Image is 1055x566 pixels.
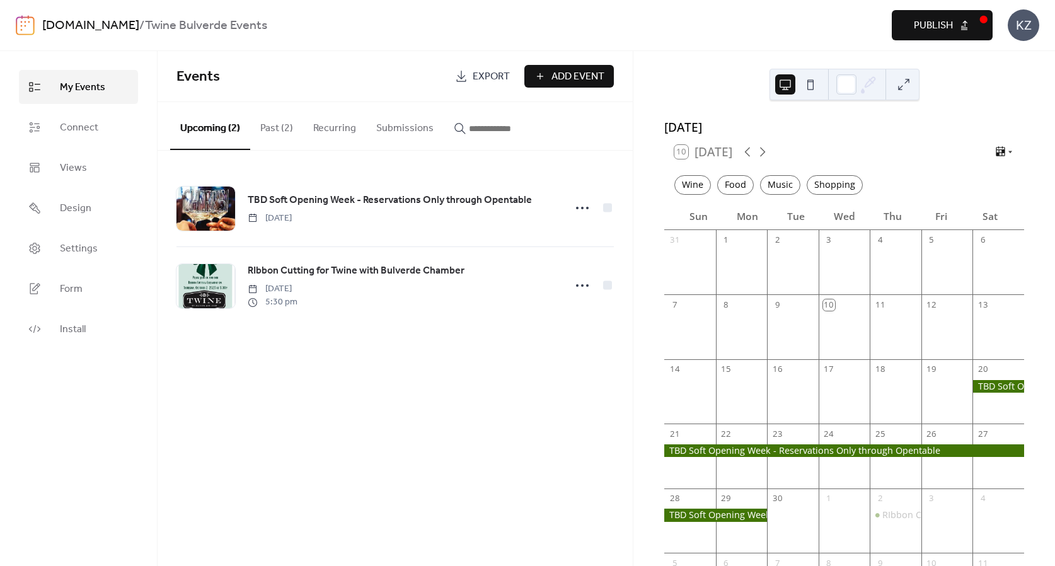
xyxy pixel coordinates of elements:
[366,102,444,149] button: Submissions
[248,282,297,296] span: [DATE]
[914,18,953,33] span: Publish
[926,428,937,439] div: 26
[875,493,886,504] div: 2
[966,203,1014,230] div: Sat
[823,364,834,375] div: 17
[917,203,966,230] div: Fri
[720,234,732,246] div: 1
[760,175,800,195] div: Music
[771,203,820,230] div: Tue
[720,364,732,375] div: 15
[16,15,35,35] img: logo
[823,234,834,246] div: 3
[823,428,834,439] div: 24
[60,322,86,337] span: Install
[977,234,989,246] div: 6
[977,299,989,311] div: 13
[60,241,98,257] span: Settings
[551,69,604,84] span: Add Event
[303,102,366,149] button: Recurring
[772,493,783,504] div: 30
[60,120,98,136] span: Connect
[664,118,1024,137] div: [DATE]
[926,364,937,375] div: 19
[19,231,138,265] a: Settings
[42,14,139,38] a: [DOMAIN_NAME]
[875,428,886,439] div: 25
[248,263,464,279] a: RIbbon Cutting for Twine with Bulverde Chamber
[19,151,138,185] a: Views
[717,175,754,195] div: Food
[674,203,723,230] div: Sun
[176,63,220,91] span: Events
[926,234,937,246] div: 5
[170,102,250,150] button: Upcoming (2)
[772,299,783,311] div: 9
[807,175,863,195] div: Shopping
[674,175,711,195] div: Wine
[977,428,989,439] div: 27
[248,296,297,309] span: 5:30 pm
[772,234,783,246] div: 2
[720,299,732,311] div: 8
[772,428,783,439] div: 23
[977,364,989,375] div: 20
[19,110,138,144] a: Connect
[926,299,937,311] div: 12
[669,364,681,375] div: 14
[820,203,868,230] div: Wed
[60,201,91,216] span: Design
[977,493,989,504] div: 4
[868,203,917,230] div: Thu
[772,364,783,375] div: 16
[19,191,138,225] a: Design
[664,444,1024,457] div: TBD Soft Opening Week - Reservations Only through Opentable
[892,10,993,40] button: Publish
[870,509,921,521] div: RIbbon Cutting for Twine with Bulverde Chamber
[60,80,105,95] span: My Events
[669,299,681,311] div: 7
[664,509,767,521] div: TBD Soft Opening Week - Reservations Only through Opentable
[669,493,681,504] div: 28
[972,380,1024,393] div: TBD Soft Opening Week - Reservations Only through Opentable
[669,428,681,439] div: 21
[145,14,267,38] b: Twine Bulverde Events
[248,212,292,225] span: [DATE]
[250,102,303,149] button: Past (2)
[875,299,886,311] div: 11
[19,272,138,306] a: Form
[60,282,83,297] span: Form
[875,364,886,375] div: 18
[139,14,145,38] b: /
[720,428,732,439] div: 22
[19,70,138,104] a: My Events
[823,299,834,311] div: 10
[723,203,771,230] div: Mon
[875,234,886,246] div: 4
[720,493,732,504] div: 29
[823,493,834,504] div: 1
[926,493,937,504] div: 3
[248,192,532,209] a: TBD Soft Opening Week - Reservations Only through Opentable
[669,234,681,246] div: 31
[60,161,87,176] span: Views
[473,69,510,84] span: Export
[1008,9,1039,41] div: KZ
[446,65,519,88] a: Export
[524,65,614,88] button: Add Event
[19,312,138,346] a: Install
[248,193,532,208] span: TBD Soft Opening Week - Reservations Only through Opentable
